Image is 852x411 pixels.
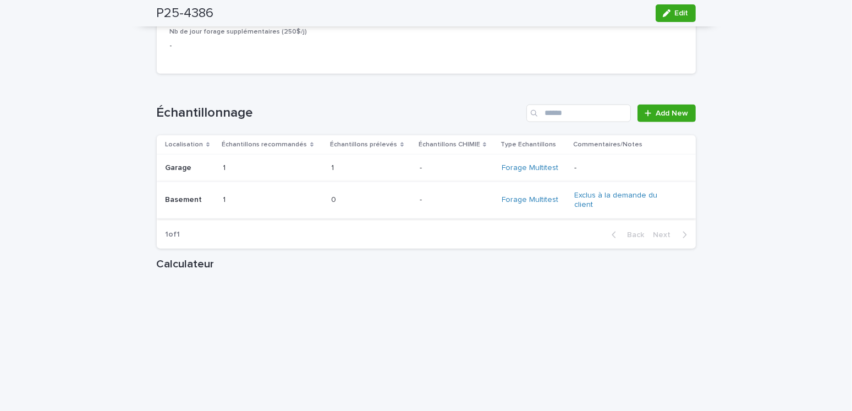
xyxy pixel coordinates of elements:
a: Add New [637,105,695,122]
tr: BasementBasement 11 00 -- Forage Multitest Exclus à la demande du client [157,182,696,218]
input: Search [526,105,631,122]
h1: Échantillonnage [157,105,523,121]
span: Add New [656,109,689,117]
h2: P25-4386 [157,6,214,21]
tr: GarageGarage 11 11 -- Forage Multitest - [157,155,696,182]
p: Garage [166,161,194,173]
p: Localisation [166,139,204,151]
p: Type Echantillons [501,139,557,151]
a: Exclus à la demande du client [574,191,666,210]
a: Forage Multitest [502,163,559,173]
h1: Calculateur [157,257,696,271]
p: - [574,163,666,173]
p: Commentaires/Notes [573,139,642,151]
button: Edit [656,4,696,22]
p: Échantillons recommandés [222,139,307,151]
p: - [420,193,424,205]
span: Back [621,231,645,239]
button: Back [603,230,649,240]
span: Edit [675,9,689,17]
p: Échantillons prélevés [331,139,398,151]
p: 1 [223,161,228,173]
span: Nb de jour forage supplémentaires (250$/j) [170,29,307,35]
span: Next [653,231,678,239]
a: Forage Multitest [502,195,559,205]
p: 1 [332,161,337,173]
p: Basement [166,193,205,205]
button: Next [649,230,696,240]
p: - [420,161,424,173]
p: - [170,40,332,52]
p: 1 of 1 [157,221,189,248]
p: 1 [223,193,228,205]
p: 0 [332,193,339,205]
p: Échantillons CHIMIE [419,139,480,151]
